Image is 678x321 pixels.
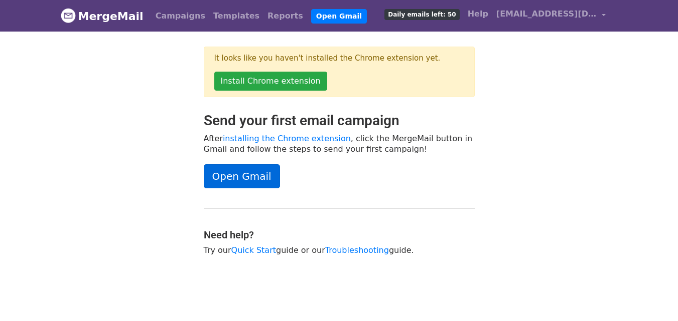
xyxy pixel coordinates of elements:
[464,4,492,24] a: Help
[204,245,475,255] p: Try our guide or our guide.
[61,6,144,27] a: MergeMail
[380,4,463,24] a: Daily emails left: 50
[214,53,464,64] p: It looks like you haven't installed the Chrome extension yet.
[204,112,475,129] h2: Send your first email campaign
[204,229,475,241] h4: Need help?
[204,164,280,188] a: Open Gmail
[311,9,367,24] a: Open Gmail
[223,134,351,143] a: installing the Chrome extension
[152,6,209,26] a: Campaigns
[384,9,459,20] span: Daily emails left: 50
[61,8,76,23] img: MergeMail logo
[628,273,678,321] iframe: Chat Widget
[214,72,327,91] a: Install Chrome extension
[263,6,307,26] a: Reports
[496,8,597,20] span: [EMAIL_ADDRESS][DOMAIN_NAME]
[209,6,263,26] a: Templates
[325,245,389,255] a: Troubleshooting
[231,245,276,255] a: Quick Start
[204,133,475,154] p: After , click the MergeMail button in Gmail and follow the steps to send your first campaign!
[492,4,610,28] a: [EMAIL_ADDRESS][DOMAIN_NAME]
